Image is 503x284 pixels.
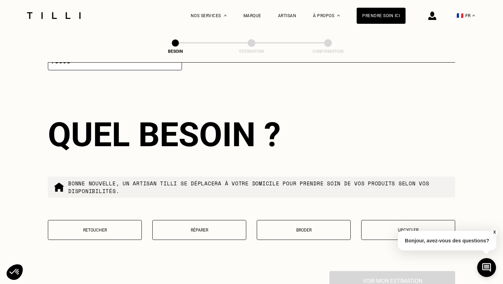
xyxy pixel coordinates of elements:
p: Upcycler [365,228,451,233]
button: Broder [257,220,351,240]
p: Bonjour, avez-vous des questions? [398,231,496,250]
a: Prendre soin ici [357,8,406,24]
div: Estimation [217,49,286,54]
a: Artisan [278,13,297,18]
img: commande à domicile [53,182,65,193]
img: Menu déroulant [224,15,227,16]
img: Menu déroulant à propos [337,15,340,16]
button: Retoucher [48,220,142,240]
p: Broder [261,228,347,233]
p: Retoucher [52,228,138,233]
span: 🇫🇷 [457,12,464,19]
a: Marque [243,13,261,18]
button: X [491,228,498,236]
img: icône connexion [428,12,436,20]
img: Logo du service de couturière Tilli [24,12,83,19]
div: Besoin [140,49,210,54]
button: Upcycler [361,220,455,240]
img: menu déroulant [472,15,475,16]
div: Confirmation [293,49,363,54]
p: Réparer [156,228,242,233]
div: Quel besoin ? [48,115,455,154]
p: Bonne nouvelle, un artisan tilli se déplacera à votre domicile pour prendre soin de vos produits ... [68,179,450,195]
button: Réparer [152,220,246,240]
